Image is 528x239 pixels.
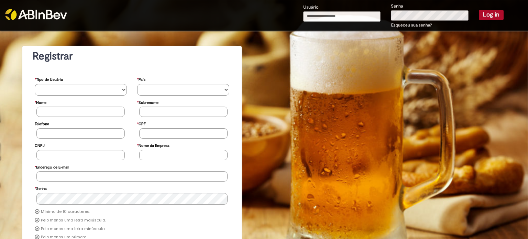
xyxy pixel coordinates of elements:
button: Log in [479,10,504,20]
label: Senha [35,183,47,193]
h1: Registrar [33,51,231,62]
img: ABInbev-white.png [5,9,67,20]
label: País [137,74,145,84]
label: Tipo de Usuário [35,74,63,84]
a: Esqueceu sua senha? [391,22,432,28]
label: Pelo menos uma letra minúscula. [41,226,106,232]
label: Sobrenome [137,97,158,107]
label: Telefone [35,118,49,128]
label: Nome [35,97,46,107]
label: CNPJ [35,140,45,150]
label: Usuário [303,4,319,11]
label: Mínimo de 10 caracteres. [41,209,90,215]
label: Endereço de E-mail [35,162,69,172]
label: CPF [137,118,146,128]
label: Senha [391,3,403,10]
label: Pelo menos uma letra maiúscula. [41,218,106,223]
label: Nome da Empresa [137,140,169,150]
